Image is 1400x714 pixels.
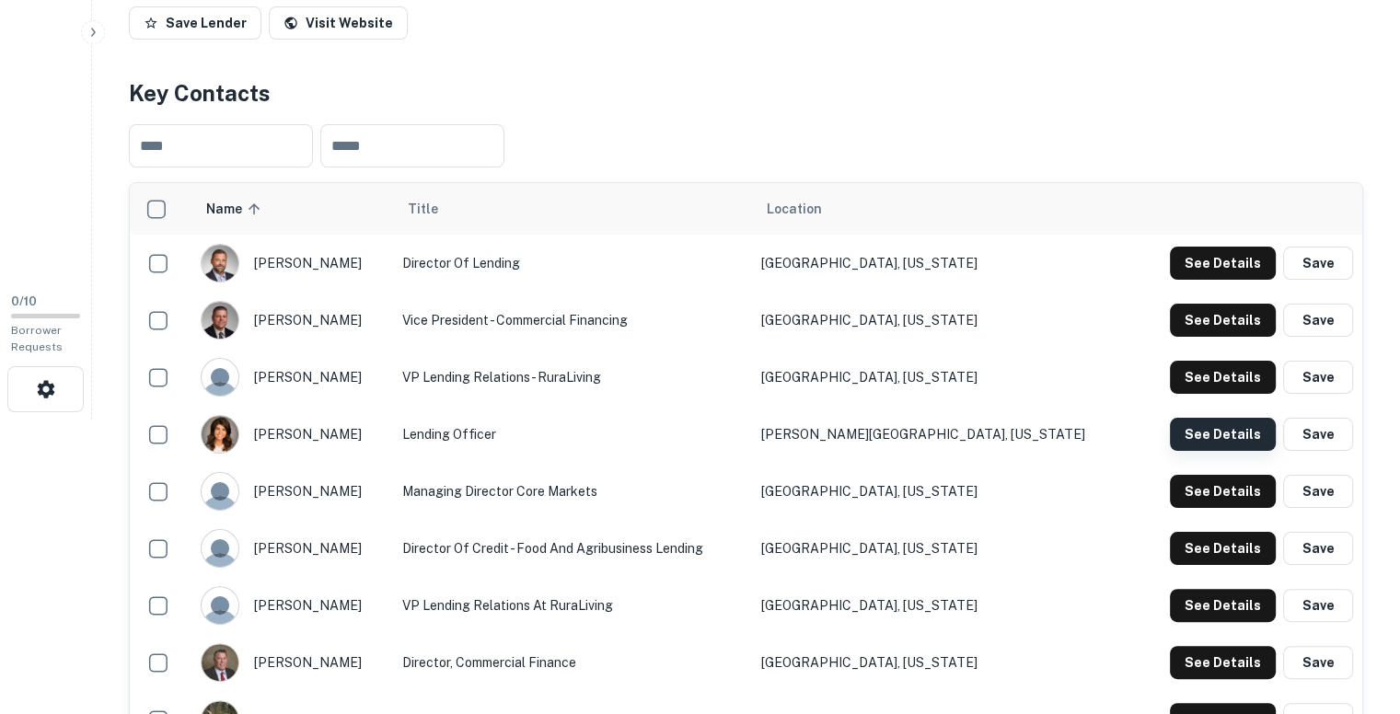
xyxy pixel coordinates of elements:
[1308,567,1400,655] iframe: Chat Widget
[752,463,1137,520] td: [GEOGRAPHIC_DATA], [US_STATE]
[206,198,266,220] span: Name
[752,349,1137,406] td: [GEOGRAPHIC_DATA], [US_STATE]
[1170,304,1276,337] button: See Details
[1283,418,1353,451] button: Save
[202,473,238,510] img: 9c8pery4andzj6ohjkjp54ma2
[393,577,751,634] td: VP Lending Relations at RuraLiving
[1283,589,1353,622] button: Save
[191,183,393,235] th: Name
[202,359,238,396] img: 9c8pery4andzj6ohjkjp54ma2
[129,76,1363,109] h4: Key Contacts
[269,6,408,40] a: Visit Website
[1283,247,1353,280] button: Save
[1283,532,1353,565] button: Save
[129,6,261,40] button: Save Lender
[393,406,751,463] td: Lending Officer
[752,292,1137,349] td: [GEOGRAPHIC_DATA], [US_STATE]
[408,198,462,220] span: Title
[393,235,751,292] td: Director Of Lending
[201,415,384,454] div: [PERSON_NAME]
[752,183,1137,235] th: Location
[1170,361,1276,394] button: See Details
[1283,361,1353,394] button: Save
[201,643,384,682] div: [PERSON_NAME]
[752,577,1137,634] td: [GEOGRAPHIC_DATA], [US_STATE]
[202,302,238,339] img: 1680489148245
[393,634,751,691] td: Director, Commercial Finance
[202,644,238,681] img: 1517720521050
[393,292,751,349] td: Vice President - Commercial Financing
[767,198,822,220] span: Location
[11,294,37,308] span: 0 / 10
[1170,532,1276,565] button: See Details
[393,463,751,520] td: Managing Director Core Markets
[201,586,384,625] div: [PERSON_NAME]
[202,416,238,453] img: 1664896934657
[202,245,238,282] img: 1663873858860
[1283,475,1353,508] button: Save
[1170,418,1276,451] button: See Details
[393,349,751,406] td: VP Lending Relations - RuraLiving
[201,529,384,568] div: [PERSON_NAME]
[201,358,384,397] div: [PERSON_NAME]
[1283,646,1353,679] button: Save
[202,587,238,624] img: 9c8pery4andzj6ohjkjp54ma2
[1170,589,1276,622] button: See Details
[752,235,1137,292] td: [GEOGRAPHIC_DATA], [US_STATE]
[1170,475,1276,508] button: See Details
[393,520,751,577] td: Director Of Credit - Food and Agribusiness Lending
[201,301,384,340] div: [PERSON_NAME]
[1283,304,1353,337] button: Save
[201,244,384,282] div: [PERSON_NAME]
[202,530,238,567] img: 9c8pery4andzj6ohjkjp54ma2
[752,634,1137,691] td: [GEOGRAPHIC_DATA], [US_STATE]
[752,520,1137,577] td: [GEOGRAPHIC_DATA], [US_STATE]
[752,406,1137,463] td: [PERSON_NAME][GEOGRAPHIC_DATA], [US_STATE]
[11,324,63,353] span: Borrower Requests
[1170,646,1276,679] button: See Details
[1170,247,1276,280] button: See Details
[201,472,384,511] div: [PERSON_NAME]
[393,183,751,235] th: Title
